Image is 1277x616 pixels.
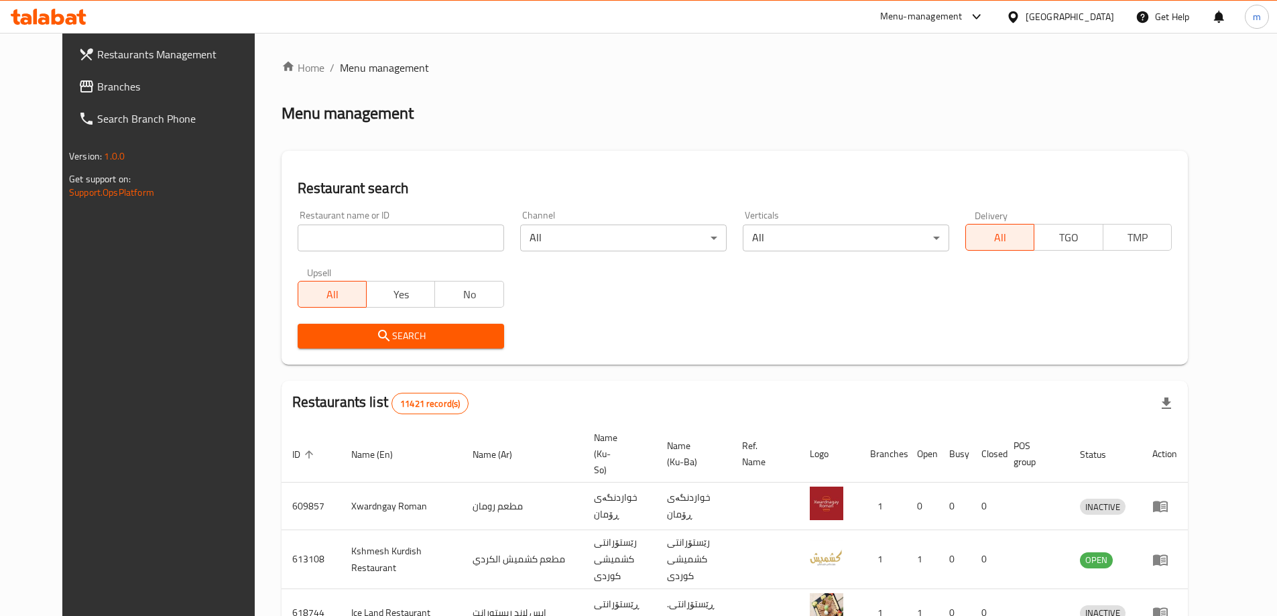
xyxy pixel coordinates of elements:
[473,446,530,463] span: Name (Ar)
[298,324,504,349] button: Search
[69,170,131,188] span: Get support on:
[391,393,469,414] div: Total records count
[440,285,498,304] span: No
[307,267,332,277] label: Upsell
[742,438,783,470] span: Ref. Name
[906,426,938,483] th: Open
[69,184,154,201] a: Support.OpsPlatform
[975,210,1008,220] label: Delivery
[1150,387,1182,420] div: Export file
[392,397,468,410] span: 11421 record(s)
[656,483,731,530] td: خواردنگەی ڕۆمان
[880,9,963,25] div: Menu-management
[340,60,429,76] span: Menu management
[1080,446,1123,463] span: Status
[1034,224,1103,251] button: TGO
[282,60,1188,76] nav: breadcrumb
[810,487,843,520] img: Xwardngay Roman
[68,103,276,135] a: Search Branch Phone
[292,392,469,414] h2: Restaurants list
[906,483,938,530] td: 0
[859,426,906,483] th: Branches
[462,483,583,530] td: مطعم رومان
[97,78,265,95] span: Branches
[372,285,430,304] span: Yes
[971,426,1003,483] th: Closed
[656,530,731,589] td: رێستۆرانتی کشمیشى كوردى
[667,438,715,470] span: Name (Ku-Ba)
[520,225,727,251] div: All
[583,530,656,589] td: رێستۆرانتی کشمیشى كوردى
[594,430,640,478] span: Name (Ku-So)
[859,530,906,589] td: 1
[282,103,414,124] h2: Menu management
[1253,9,1261,24] span: m
[282,60,324,76] a: Home
[97,111,265,127] span: Search Branch Phone
[810,540,843,574] img: Kshmesh Kurdish Restaurant
[583,483,656,530] td: خواردنگەی ڕۆمان
[971,228,1029,247] span: All
[799,426,859,483] th: Logo
[308,328,493,345] span: Search
[1103,224,1172,251] button: TMP
[298,225,504,251] input: Search for restaurant name or ID..
[971,530,1003,589] td: 0
[69,147,102,165] span: Version:
[1080,499,1126,515] span: INACTIVE
[298,281,367,308] button: All
[743,225,949,251] div: All
[366,281,435,308] button: Yes
[965,224,1034,251] button: All
[341,483,462,530] td: Xwardngay Roman
[1109,228,1166,247] span: TMP
[1080,552,1113,568] span: OPEN
[938,426,971,483] th: Busy
[341,530,462,589] td: Kshmesh Kurdish Restaurant
[298,178,1172,198] h2: Restaurant search
[938,483,971,530] td: 0
[68,70,276,103] a: Branches
[434,281,503,308] button: No
[330,60,335,76] li: /
[282,483,341,530] td: 609857
[351,446,410,463] span: Name (En)
[1040,228,1097,247] span: TGO
[1142,426,1188,483] th: Action
[104,147,125,165] span: 1.0.0
[68,38,276,70] a: Restaurants Management
[859,483,906,530] td: 1
[971,483,1003,530] td: 0
[1014,438,1053,470] span: POS group
[906,530,938,589] td: 1
[938,530,971,589] td: 0
[292,446,318,463] span: ID
[462,530,583,589] td: مطعم كشميش الكردي
[304,285,361,304] span: All
[1026,9,1114,24] div: [GEOGRAPHIC_DATA]
[1152,498,1177,514] div: Menu
[1152,552,1177,568] div: Menu
[97,46,265,62] span: Restaurants Management
[282,530,341,589] td: 613108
